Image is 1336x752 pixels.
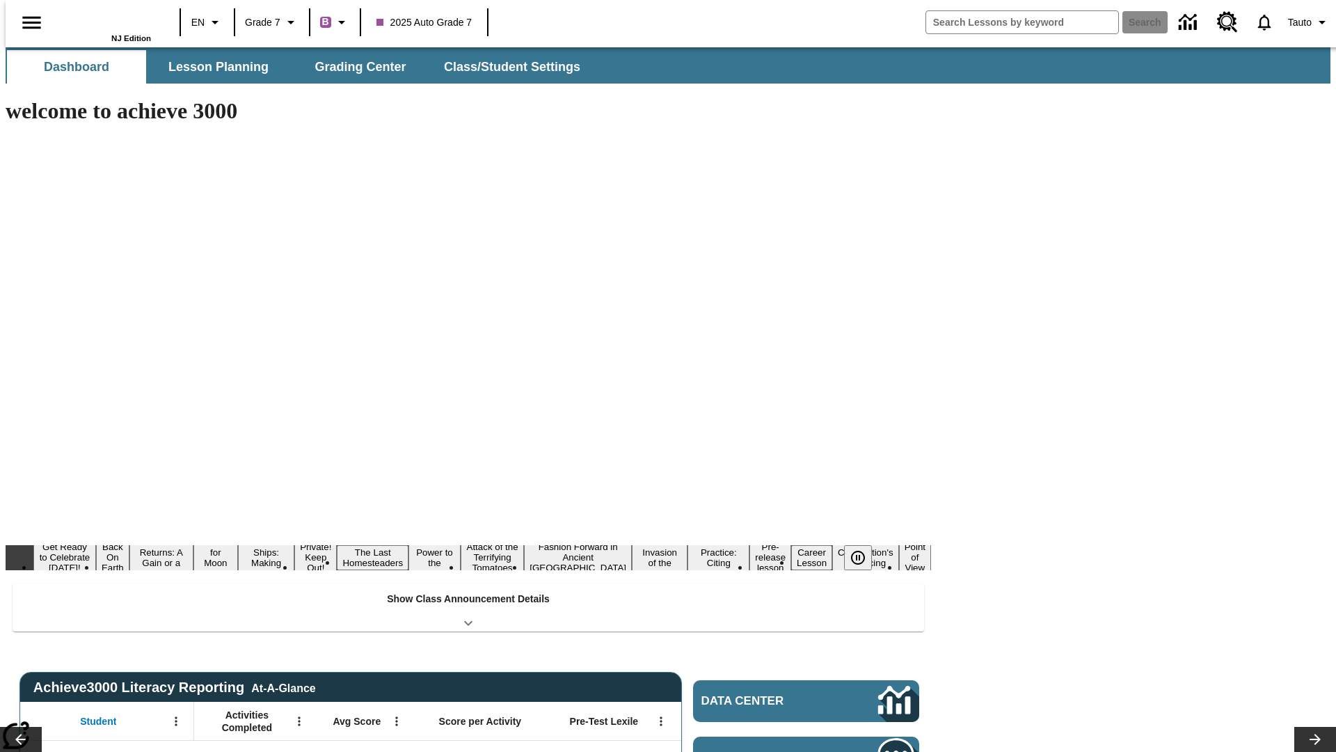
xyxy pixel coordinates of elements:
button: Lesson Planning [149,50,288,84]
div: SubNavbar [6,47,1330,84]
div: Pause [844,545,886,570]
div: SubNavbar [6,50,593,84]
a: Resource Center, Will open in new tab [1209,3,1246,41]
a: Notifications [1246,4,1282,40]
button: Language: EN, Select a language [185,10,230,35]
p: Show Class Announcement Details [387,592,550,606]
button: Profile/Settings [1282,10,1336,35]
button: Slide 10 Fashion Forward in Ancient Rome [524,540,632,575]
button: Open Menu [651,711,671,732]
button: Slide 16 Point of View [899,540,931,575]
button: Open Menu [289,711,310,732]
button: Slide 11 The Invasion of the Free CD [632,535,687,581]
span: Activities Completed [201,709,293,734]
span: Score per Activity [439,715,522,728]
button: Open Menu [166,711,186,732]
button: Open side menu [11,2,52,43]
button: Slide 3 Free Returns: A Gain or a Drain? [129,535,193,581]
a: Data Center [693,680,919,722]
span: Grading Center [315,59,406,75]
div: Home [61,5,151,42]
button: Slide 4 Time for Moon Rules? [193,535,238,581]
button: Slide 1 Get Ready to Celebrate Juneteenth! [33,540,96,575]
span: Achieve3000 Literacy Reporting [33,680,316,696]
span: Tauto [1288,15,1312,30]
button: Slide 5 Cruise Ships: Making Waves [238,535,294,581]
button: Pause [844,545,872,570]
button: Slide 2 Back On Earth [96,540,129,575]
button: Grading Center [291,50,430,84]
button: Lesson carousel, Next [1294,727,1336,752]
span: Pre-Test Lexile [570,715,639,728]
span: B [322,13,329,31]
a: Data Center [1170,3,1209,42]
span: Class/Student Settings [444,59,580,75]
span: 2025 Auto Grade 7 [376,15,472,30]
button: Slide 6 Private! Keep Out! [294,540,337,575]
button: Slide 15 The Constitution's Balancing Act [832,535,899,581]
span: Data Center [701,694,832,708]
input: search field [926,11,1118,33]
span: Lesson Planning [168,59,269,75]
button: Slide 8 Solar Power to the People [408,535,461,581]
span: Dashboard [44,59,109,75]
div: At-A-Glance [251,680,315,695]
button: Slide 7 The Last Homesteaders [337,545,408,570]
button: Slide 12 Mixed Practice: Citing Evidence [687,535,749,581]
a: Home [61,6,151,34]
span: EN [191,15,205,30]
h1: welcome to achieve 3000 [6,98,931,124]
button: Grade: Grade 7, Select a grade [239,10,305,35]
div: Show Class Announcement Details [13,583,924,632]
button: Slide 13 Pre-release lesson [749,540,791,575]
button: Open Menu [386,711,407,732]
button: Dashboard [7,50,146,84]
span: Avg Score [333,715,381,728]
button: Class/Student Settings [433,50,591,84]
span: Student [80,715,116,728]
button: Slide 9 Attack of the Terrifying Tomatoes [461,540,524,575]
button: Boost Class color is purple. Change class color [315,10,356,35]
button: Slide 14 Career Lesson [791,545,832,570]
span: NJ Edition [111,34,151,42]
span: Grade 7 [245,15,280,30]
